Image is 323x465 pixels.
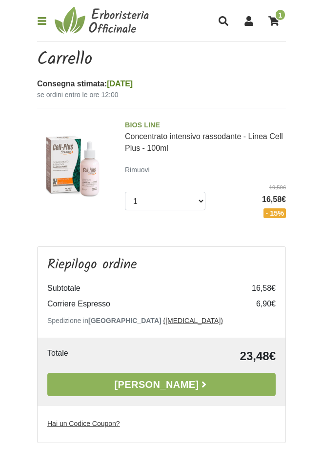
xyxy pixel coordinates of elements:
a: Rimuovi [125,163,154,176]
a: 1 [263,9,286,32]
span: 16,58€ [213,194,286,205]
td: 23,48€ [131,347,276,365]
h1: Carrello [37,49,286,70]
a: ([MEDICAL_DATA]) [163,317,223,324]
td: Corriere Espresso [47,296,237,312]
span: 1 [275,9,286,21]
img: Erboristeria Officinale [55,6,152,35]
td: Subtotale [47,281,237,296]
span: BIOS LINE [125,120,286,131]
del: 19,50€ [213,183,286,192]
a: [PERSON_NAME] [47,373,276,396]
label: Hai un Codice Coupon? [47,419,120,429]
u: Hai un Codice Coupon? [47,420,120,427]
div: Consegna stimata: [37,78,286,90]
a: BIOS LINEConcentrato intensivo rassodante - Linea Cell Plus - 100ml [125,120,286,152]
p: Spedizione in [47,316,276,326]
td: 16,58€ [237,281,276,296]
td: Totale [47,347,131,365]
span: [DATE] [107,80,133,88]
td: 6,90€ [237,296,276,312]
small: se ordini entro le ore 12:00 [37,90,286,100]
img: Concentrato intensivo rassodante - Linea Cell Plus - 100ml [34,116,118,200]
span: - 15% [263,208,286,218]
b: [GEOGRAPHIC_DATA] [88,317,161,324]
small: Rimuovi [125,166,150,174]
h3: Riepilogo ordine [47,257,276,273]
